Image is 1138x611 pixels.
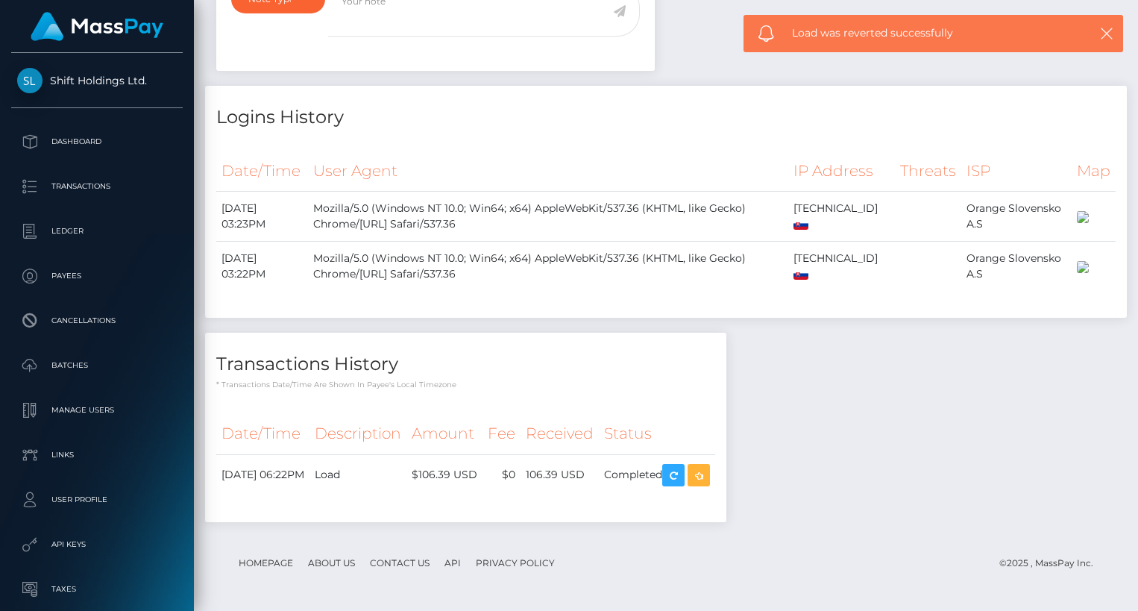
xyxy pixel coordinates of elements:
span: Shift Holdings Ltd. [11,74,183,87]
p: Payees [17,265,177,287]
img: Shift Holdings Ltd. [17,68,43,93]
p: Cancellations [17,310,177,332]
p: Manage Users [17,399,177,422]
p: API Keys [17,533,177,556]
p: Transactions [17,175,177,198]
p: Ledger [17,220,177,242]
p: Batches [17,354,177,377]
img: MassPay Logo [31,12,163,41]
p: Links [17,444,177,466]
p: Dashboard [17,131,177,153]
p: User Profile [17,489,177,511]
p: Taxes [17,578,177,601]
span: Load was reverted successfully [792,25,1073,41]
